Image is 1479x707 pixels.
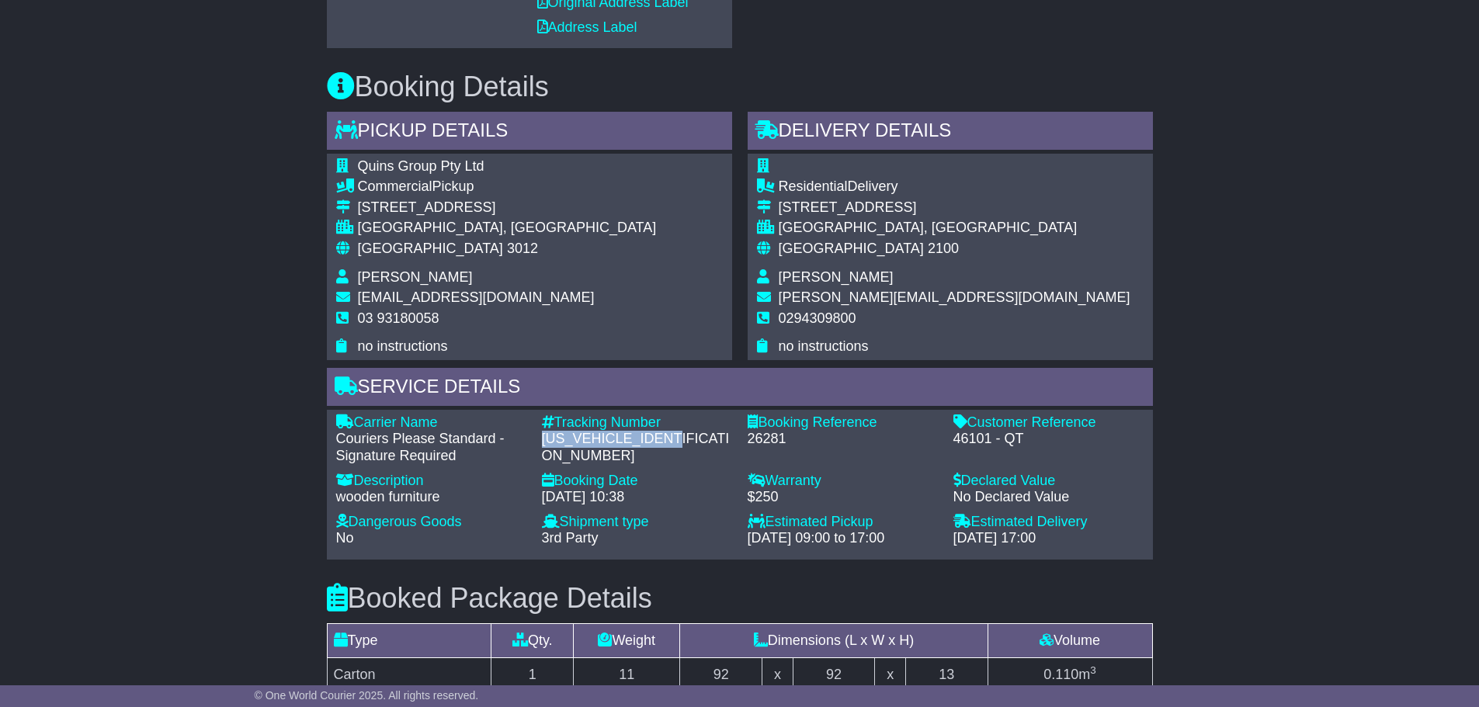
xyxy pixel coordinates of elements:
[542,431,732,464] div: [US_VEHICLE_IDENTIFICATION_NUMBER]
[779,178,1130,196] div: Delivery
[779,241,924,256] span: [GEOGRAPHIC_DATA]
[1043,667,1078,682] span: 0.110
[953,514,1144,531] div: Estimated Delivery
[358,199,657,217] div: [STREET_ADDRESS]
[748,431,938,448] div: 26281
[779,269,894,285] span: [PERSON_NAME]
[336,431,526,464] div: Couriers Please Standard - Signature Required
[748,530,938,547] div: [DATE] 09:00 to 17:00
[507,241,538,256] span: 3012
[542,489,732,506] div: [DATE] 10:38
[779,178,848,194] span: Residential
[748,473,938,490] div: Warranty
[748,414,938,431] div: Booking Reference
[762,657,793,691] td: x
[779,220,1130,237] div: [GEOGRAPHIC_DATA], [GEOGRAPHIC_DATA]
[574,623,680,657] td: Weight
[988,657,1152,691] td: m
[542,473,732,490] div: Booking Date
[779,338,869,354] span: no instructions
[358,158,484,174] span: Quins Group Pty Ltd
[680,657,762,691] td: 92
[327,623,491,657] td: Type
[327,368,1153,410] div: Service Details
[358,241,503,256] span: [GEOGRAPHIC_DATA]
[928,241,959,256] span: 2100
[358,289,595,305] span: [EMAIL_ADDRESS][DOMAIN_NAME]
[491,657,574,691] td: 1
[779,199,1130,217] div: [STREET_ADDRESS]
[748,489,938,506] div: $250
[358,310,439,326] span: 03 93180058
[1090,664,1096,676] sup: 3
[542,414,732,431] div: Tracking Number
[336,473,526,490] div: Description
[537,19,637,35] a: Address Label
[358,269,473,285] span: [PERSON_NAME]
[988,623,1152,657] td: Volume
[748,112,1153,154] div: Delivery Details
[336,489,526,506] div: wooden furniture
[358,178,657,196] div: Pickup
[327,71,1153,102] h3: Booking Details
[358,220,657,237] div: [GEOGRAPHIC_DATA], [GEOGRAPHIC_DATA]
[542,530,599,546] span: 3rd Party
[779,310,856,326] span: 0294309800
[491,623,574,657] td: Qty.
[953,431,1144,448] div: 46101 - QT
[875,657,905,691] td: x
[680,623,988,657] td: Dimensions (L x W x H)
[255,689,479,702] span: © One World Courier 2025. All rights reserved.
[748,514,938,531] div: Estimated Pickup
[327,657,491,691] td: Carton
[542,514,732,531] div: Shipment type
[953,473,1144,490] div: Declared Value
[327,583,1153,614] h3: Booked Package Details
[953,489,1144,506] div: No Declared Value
[358,178,432,194] span: Commercial
[336,414,526,431] div: Carrier Name
[336,514,526,531] div: Dangerous Goods
[953,414,1144,431] div: Customer Reference
[574,657,680,691] td: 11
[793,657,875,691] td: 92
[336,530,354,546] span: No
[358,338,448,354] span: no instructions
[327,112,732,154] div: Pickup Details
[905,657,988,691] td: 13
[779,289,1130,305] span: [PERSON_NAME][EMAIL_ADDRESS][DOMAIN_NAME]
[953,530,1144,547] div: [DATE] 17:00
